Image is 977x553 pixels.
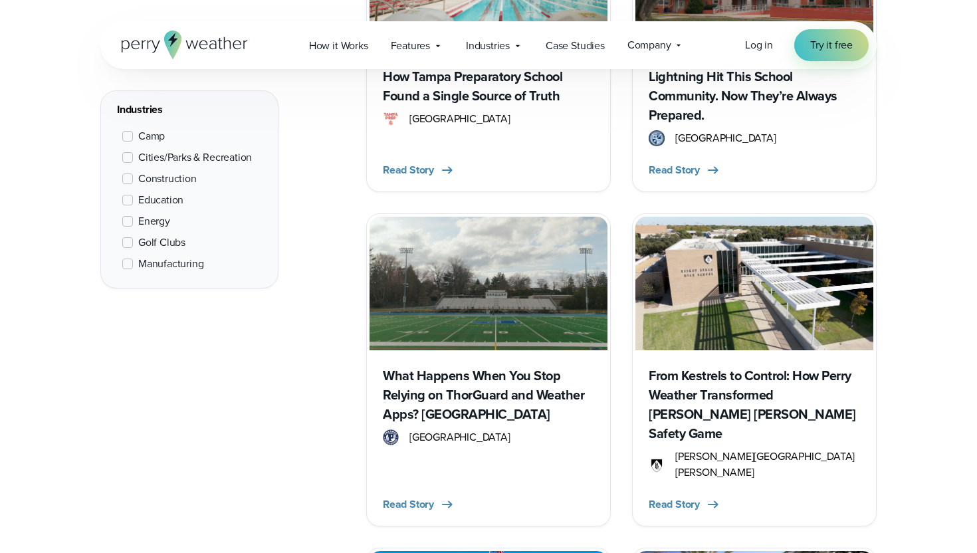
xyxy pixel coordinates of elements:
[632,213,877,526] a: Bishop Lynch High School From Kestrels to Control: How Perry Weather Transformed [PERSON_NAME] [P...
[649,457,665,473] img: Bishop Lynch High School
[298,32,380,59] a: How it Works
[391,38,430,54] span: Features
[383,497,434,512] span: Read Story
[383,162,455,178] button: Read Story
[383,497,455,512] button: Read Story
[383,162,434,178] span: Read Story
[138,128,165,144] span: Camp
[635,217,873,350] img: Bishop Lynch High School
[117,102,262,118] div: Industries
[466,38,510,54] span: Industries
[138,171,197,187] span: Construction
[649,130,665,146] img: West Orange High School
[675,130,776,146] span: [GEOGRAPHIC_DATA]
[138,150,252,166] span: Cities/Parks & Recreation
[649,497,721,512] button: Read Story
[810,37,853,53] span: Try it free
[745,37,773,53] a: Log in
[794,29,869,61] a: Try it free
[138,213,170,229] span: Energy
[383,111,399,127] img: Tampa Prep logo
[649,67,860,125] h3: Lightning Hit This School Community. Now They’re Always Prepared.
[138,235,185,251] span: Golf Clubs
[649,366,860,443] h3: From Kestrels to Control: How Perry Weather Transformed [PERSON_NAME] [PERSON_NAME] Safety Game
[409,111,510,127] span: [GEOGRAPHIC_DATA]
[627,37,671,53] span: Company
[409,429,510,445] span: [GEOGRAPHIC_DATA]
[138,192,183,208] span: Education
[534,32,616,59] a: Case Studies
[370,217,607,350] img: Paramus High School
[383,429,399,445] img: Paramus high school
[546,38,605,54] span: Case Studies
[649,162,700,178] span: Read Story
[383,67,594,106] h3: How Tampa Preparatory School Found a Single Source of Truth
[366,213,611,526] a: Paramus High School What Happens When You Stop Relying on ThorGuard and Weather Apps? [GEOGRAPHIC...
[138,256,203,272] span: Manufacturing
[675,449,860,481] span: [PERSON_NAME][GEOGRAPHIC_DATA][PERSON_NAME]
[649,497,700,512] span: Read Story
[649,162,721,178] button: Read Story
[309,38,368,54] span: How it Works
[383,366,594,424] h3: What Happens When You Stop Relying on ThorGuard and Weather Apps? [GEOGRAPHIC_DATA]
